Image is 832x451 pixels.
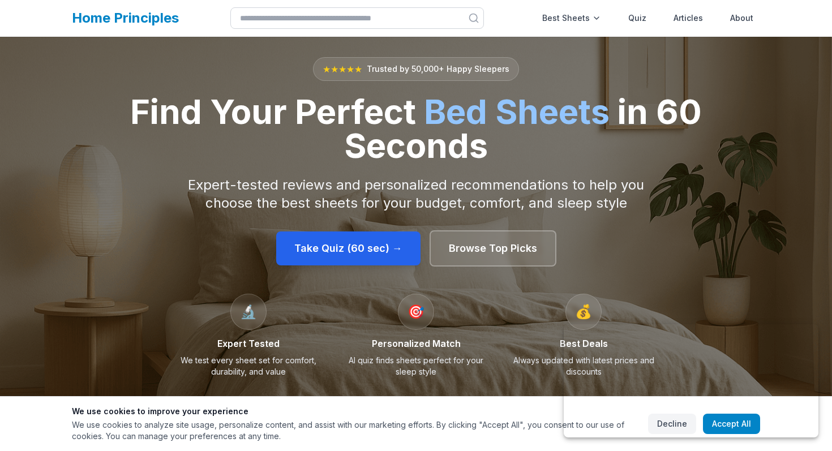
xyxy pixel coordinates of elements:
a: Quiz [621,7,653,29]
h3: We use cookies to improve your experience [72,406,639,417]
h3: Personalized Match [339,337,493,350]
p: AI quiz finds sheets perfect for your sleep style [339,355,493,377]
a: Browse Top Picks [430,230,556,267]
p: Expert-tested reviews and personalized recommendations to help you choose the best sheets for you... [162,176,670,212]
a: Home Principles [72,10,179,26]
span: 🎯 [408,303,424,321]
a: Articles [667,7,710,29]
div: Best Sheets [535,7,608,29]
span: Bed Sheets [424,91,610,132]
p: We test every sheet set for comfort, durability, and value [171,355,325,377]
p: Always updated with latest prices and discounts [507,355,661,377]
a: About [723,7,760,29]
span: ★★★★★ [323,62,362,76]
span: Trusted by 50,000+ Happy Sleepers [367,63,509,75]
h3: Expert Tested [171,337,325,350]
span: 💰 [575,303,592,321]
h1: Find Your Perfect in 60 Seconds [108,95,724,162]
h3: Best Deals [507,337,661,350]
a: Take Quiz (60 sec) → [276,231,421,265]
p: We use cookies to analyze site usage, personalize content, and assist with our marketing efforts.... [72,419,639,442]
span: 🔬 [240,303,257,321]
